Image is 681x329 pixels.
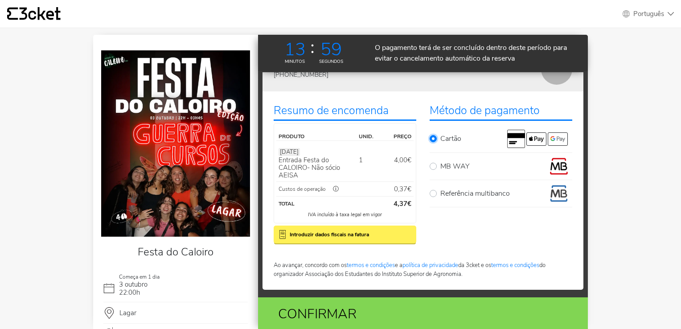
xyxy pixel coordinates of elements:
[274,226,416,243] button: Introduzir dados fiscais na fatura
[326,183,345,196] button: ⓘ
[440,188,510,199] p: Referência multibanco
[548,132,568,146] img: google-pay.9d0a6f4d.svg
[394,199,407,208] span: 4,37
[430,103,572,121] p: Método de pagamento
[359,132,377,140] p: unid.
[550,157,568,175] img: mbway.1e3ecf15.png
[277,58,313,65] div: MINUTOS
[313,58,349,65] div: SEGUNDOS
[440,133,461,144] p: Cartão
[119,280,148,297] span: 3 outubro 22:00h
[382,199,411,209] p: €
[550,185,568,202] img: multibanco.bbb34faf.png
[379,156,411,164] p: 4,00€
[279,185,326,193] p: Custos de operação
[313,36,349,54] div: 59
[357,156,379,164] p: 1
[507,130,525,148] img: cc.91aeaccb.svg
[271,304,473,324] div: Confirmar
[106,246,246,259] h4: Festa do Caloiro
[101,50,250,237] img: fc9bce7935e34085b9fda3ca4d5406de.webp
[440,161,469,172] p: MB WAY
[279,156,354,179] p: Entrada Festa do CALOIRO- Não sócio AEISA
[274,261,572,279] p: Ao avançar, concordo com os e a da 3cket e os do organizador Associação dos Estudantes do Institu...
[491,261,539,269] l: termos e condições
[402,261,458,269] a: política de privacidade
[279,132,354,140] p: Produto
[375,42,581,64] p: O pagamento terá de ser concluído dentro deste período para evitar o cancelamento automático da r...
[277,36,313,54] div: 13
[290,230,369,239] b: Introduzir dados fiscais na fatura
[283,211,407,219] p: IVA incluído à taxa legal em vigor
[526,132,546,146] img: apple-pay.0415eff4.svg
[379,184,411,194] p: €
[382,132,411,140] p: Preço
[279,148,300,156] span: [DATE]
[119,308,136,317] span: Lagar
[279,200,377,208] p: Total
[326,185,345,194] div: ⓘ
[7,8,18,20] g: {' '}
[274,70,328,79] span: [PHONE_NUMBER]
[274,103,416,121] p: Resumo de encomenda
[394,185,407,193] span: 0,37
[347,261,395,269] a: termos e condições
[119,274,160,280] span: Começa em 1 dia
